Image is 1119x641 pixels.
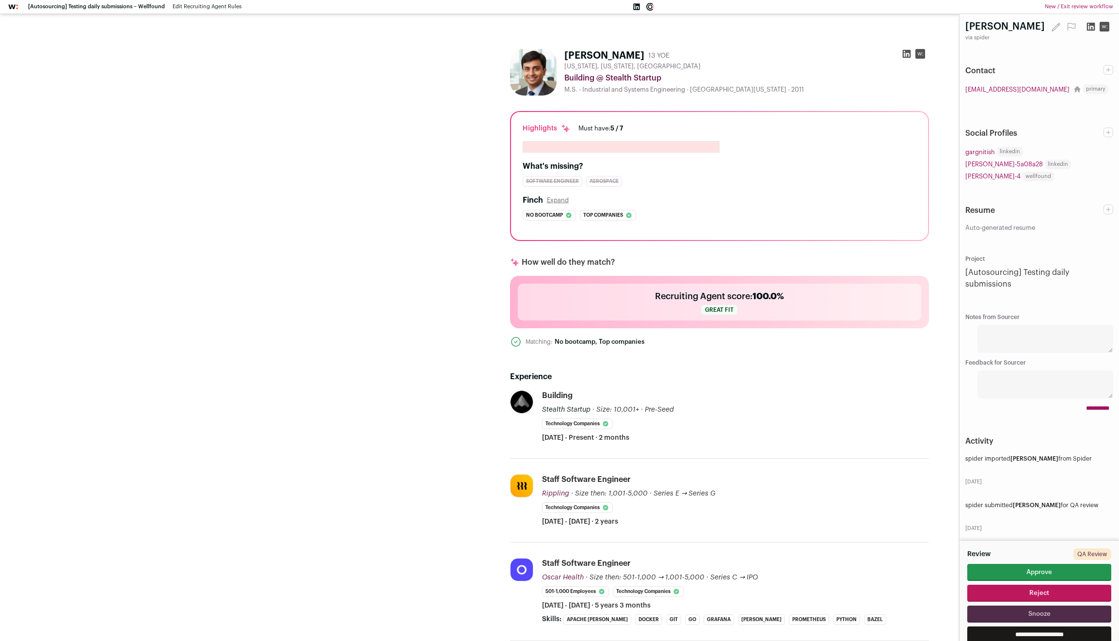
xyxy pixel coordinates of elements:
span: linkedin [997,147,1023,157]
li: Grafana [703,614,734,625]
a: [PERSON_NAME] [965,22,1045,32]
a: Auto-generated resume [965,224,1113,232]
li: Go [685,614,700,625]
h2: Experience [510,371,929,383]
span: 100.0% [752,292,784,301]
li: 501-1,000 employees [542,586,609,597]
span: Stealth Startup [542,406,591,413]
span: wellfound [1023,172,1054,181]
span: [US_STATE], [US_STATE], [GEOGRAPHIC_DATA] [564,63,701,70]
h2: Social Profiles [965,128,1103,139]
span: · Size then: 501-1,000 → 1,001-5,000 [586,574,705,581]
li: Apache [PERSON_NAME] [563,614,631,625]
img: 9f11a2ec6117d349d8a9490312d25e22cf5d44452555ad6f124a953e94289c0b.jpg [511,475,533,497]
li: Docker [635,614,662,625]
span: Series C → IPO [710,574,758,581]
span: linkedin [1045,160,1071,169]
div: Review [967,549,991,559]
button: Approve [967,564,1111,581]
li: bazel [864,614,886,625]
div: Must have: [578,125,623,132]
span: 5 / 7 [610,125,623,131]
h2: Activity [965,435,1113,447]
span: [PERSON_NAME] [1013,502,1061,508]
li: Technology Companies [613,586,684,597]
dt: Notes from Sourcer [965,313,1113,321]
h2: Contact [965,65,1103,77]
li: Prometheus [789,614,829,625]
div: Software Engineer [523,176,582,187]
div: via spider [965,34,1113,42]
span: · [650,489,652,498]
span: · Size: 10,001+ [592,406,639,413]
div: primary [1083,84,1108,94]
a: [PERSON_NAME]-5a08a28 [965,159,1043,169]
img: 9e34fbad83e0d54a3a1412f8be865c9f3799652122063709d46022a5aa591eb2.jpg [511,559,533,581]
div: spider imported from Spider [965,455,1113,463]
div: Highlights [523,124,571,133]
button: Reject [967,585,1111,602]
a: New / Exit review workflow [1045,3,1113,11]
li: Technology Companies [542,502,613,513]
div: No bootcamp, Top companies [555,338,644,346]
img: bb758407b04ea4d595f0a4dcd2c89332d467c7faa0f713074a0ea9543027a628.jpg [511,391,533,413]
span: Great fit [701,305,737,315]
span: Top companies [583,210,623,220]
a: [PERSON_NAME]-4 [965,171,1021,181]
span: [PERSON_NAME] [1010,456,1058,462]
img: Wellfound [6,2,20,12]
div: [DATE] [965,525,1113,532]
div: Staff Software Engineer [542,474,631,485]
span: Rippling [542,490,569,497]
span: [DATE] - Present · 2 months [542,433,629,443]
div: 13 YOE [648,51,670,61]
span: Series E → Series G [654,490,716,497]
h2: What's missing? [523,160,916,172]
span: Skills: [542,614,561,624]
li: [PERSON_NAME] [738,614,785,625]
span: [DATE] - [DATE] · 5 years 3 months [542,601,651,610]
span: · [706,573,708,582]
img: 9ff39c44e93a1d3b497d55ec6f277aaaa99c1d0b5a014f7d9b12305dfb0fbff6.jpg [510,49,557,96]
button: Expand [547,196,569,204]
h1: [PERSON_NAME] [564,49,644,63]
div: Aerospace [586,176,622,187]
button: Snooze [967,606,1111,623]
div: Staff Software Engineer [542,558,631,569]
span: · Size then: 1,001-5,000 [571,490,648,497]
li: Git [666,614,681,625]
p: How well do they match? [522,256,615,268]
span: Pre-Seed [645,406,674,413]
li: Python [833,614,860,625]
span: Edit Recruiting Agent Rules [173,3,241,11]
h2: Finch [523,194,543,206]
dt: Feedback for Sourcer [965,359,1113,367]
span: [DATE] - [DATE] · 2 years [542,517,618,527]
div: Building @ Stealth Startup [564,72,929,84]
li: Technology Companies [542,418,613,429]
dt: Project [965,255,1113,263]
div: [DATE] [965,478,1113,486]
span: No bootcamp [526,210,563,220]
a: [Autosourcing] Testing daily submissions – Wellfound [28,4,165,9]
h2: Resume [965,205,1103,216]
div: M.S. - Industrial and Systems Engineering - [GEOGRAPHIC_DATA][US_STATE] - 2011 [564,86,929,94]
a: gargnitish [965,147,995,157]
div: Matching: [526,337,553,346]
span: Oscar Health [542,574,584,581]
div: spider submitted for QA review [965,501,1113,509]
div: QA Review [1073,548,1111,560]
h2: Recruiting Agent score: [655,289,784,303]
a: [Autosourcing] Testing daily submissions [965,267,1113,290]
div: Building [542,390,573,401]
a: [EMAIL_ADDRESS][DOMAIN_NAME] [965,84,1070,95]
span: · [641,405,643,415]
